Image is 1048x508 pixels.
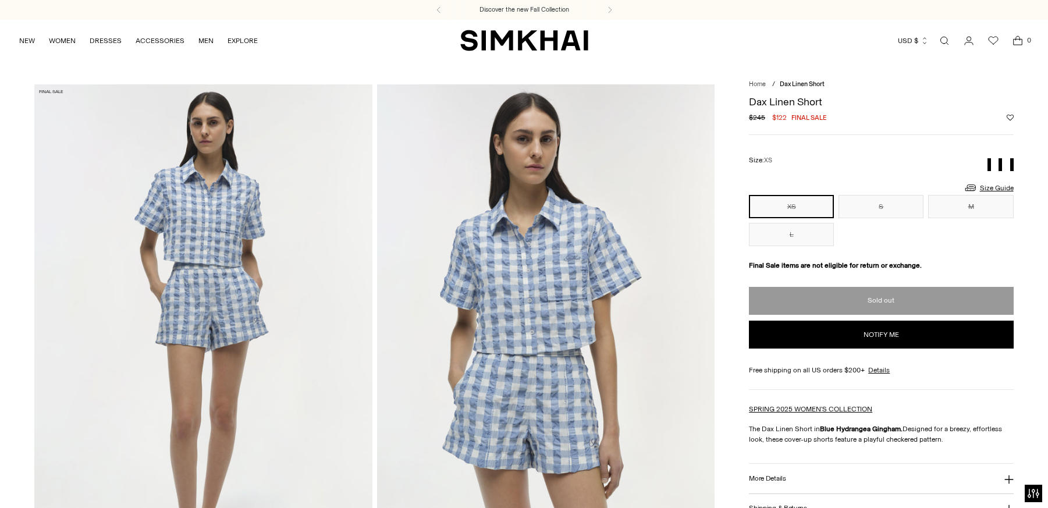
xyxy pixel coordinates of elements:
a: Discover the new Fall Collection [479,5,569,15]
button: M [928,195,1013,218]
a: SIMKHAI [460,29,588,52]
h1: Dax Linen Short [749,97,1013,107]
a: MEN [198,28,214,54]
strong: Final Sale items are not eligible for return or exchange. [749,261,922,269]
button: XS [749,195,834,218]
span: XS [764,157,772,164]
a: NEW [19,28,35,54]
button: Notify me [749,321,1013,349]
span: Dax Linen Short [780,80,825,88]
a: ACCESSORIES [136,28,184,54]
span: 0 [1024,35,1034,45]
a: Details [868,365,890,375]
div: Free shipping on all US orders $200+ [749,365,1013,375]
a: Home [749,80,766,88]
h3: More Details [749,475,786,482]
a: Open search modal [933,29,956,52]
s: $245 [749,112,765,123]
a: Go to the account page [957,29,980,52]
nav: breadcrumbs [749,80,1013,90]
button: More Details [749,464,1013,493]
a: Open cart modal [1006,29,1029,52]
p: The Dax Linen Short in Designed for a breezy, effortless look, these cover-up shorts feature a pl... [749,424,1013,445]
a: Wishlist [982,29,1005,52]
a: EXPLORE [228,28,258,54]
a: Size Guide [964,180,1014,195]
a: SPRING 2025 WOMEN'S COLLECTION [749,405,872,413]
span: $122 [772,112,787,123]
strong: Blue Hydrangea Gingham. [820,425,903,433]
div: / [772,80,775,90]
button: USD $ [898,28,929,54]
label: Size: [749,155,772,166]
a: DRESSES [90,28,122,54]
button: Add to Wishlist [1007,114,1014,121]
button: S [839,195,923,218]
a: WOMEN [49,28,76,54]
button: L [749,223,834,246]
